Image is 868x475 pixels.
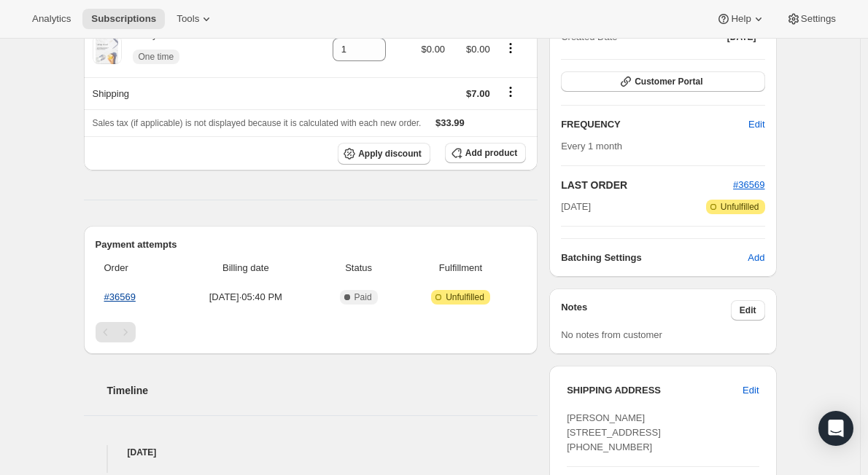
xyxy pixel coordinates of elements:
[82,9,165,29] button: Subscriptions
[445,143,526,163] button: Add product
[32,13,71,25] span: Analytics
[84,77,317,109] th: Shipping
[561,178,733,192] h2: LAST ORDER
[733,179,764,190] a: #36569
[561,300,731,321] h3: Notes
[122,28,185,71] div: 5 Day Reset
[567,412,661,452] span: [PERSON_NAME] [STREET_ADDRESS] [PHONE_NUMBER]
[465,147,517,159] span: Add product
[178,290,313,305] span: [DATE] · 05:40 PM
[731,13,751,25] span: Help
[404,261,517,275] span: Fulfillment
[748,251,764,265] span: Add
[561,329,662,340] span: No notes from customer
[446,291,484,303] span: Unfulfilled
[740,113,773,136] button: Edit
[721,201,759,213] span: Unfulfilled
[748,117,764,132] span: Edit
[561,71,764,92] button: Customer Portal
[499,84,522,100] button: Shipping actions
[168,9,222,29] button: Tools
[499,40,522,56] button: Product actions
[338,143,430,165] button: Apply discount
[778,9,845,29] button: Settings
[84,445,538,460] h4: [DATE]
[561,251,748,265] h6: Batching Settings
[731,300,765,321] button: Edit
[635,76,702,87] span: Customer Portal
[358,148,422,160] span: Apply discount
[177,13,199,25] span: Tools
[91,13,156,25] span: Subscriptions
[435,117,465,128] span: $33.99
[466,44,490,55] span: $0.00
[739,246,773,270] button: Add
[23,9,80,29] button: Analytics
[743,383,759,398] span: Edit
[93,118,422,128] span: Sales tax (if applicable) is not displayed because it is calculated with each new order.
[96,252,174,284] th: Order
[734,379,767,402] button: Edit
[96,237,527,252] h2: Payment attempts
[104,291,136,302] a: #36569
[96,322,527,342] nav: Pagination
[801,13,836,25] span: Settings
[740,305,756,316] span: Edit
[354,291,372,303] span: Paid
[561,117,748,132] h2: FREQUENCY
[422,44,446,55] span: $0.00
[708,9,774,29] button: Help
[561,200,591,214] span: [DATE]
[561,141,622,152] span: Every 1 month
[567,383,743,398] h3: SHIPPING ADDRESS
[322,261,395,275] span: Status
[818,411,853,446] div: Open Intercom Messenger
[107,383,538,398] h2: Timeline
[139,51,174,63] span: One time
[733,178,764,192] button: #36569
[178,261,313,275] span: Billing date
[466,88,490,99] span: $7.00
